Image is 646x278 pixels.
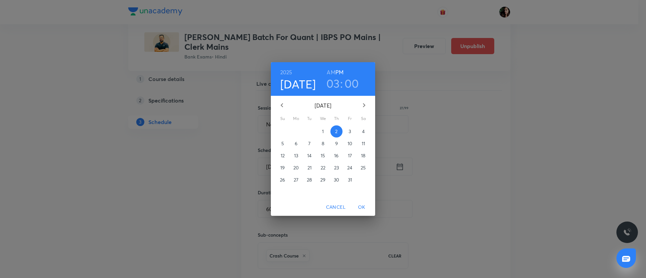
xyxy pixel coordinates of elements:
button: 3 [344,125,356,137]
p: [DATE] [290,102,356,110]
p: 2 [335,128,337,135]
p: 11 [362,140,365,147]
button: 26 [277,174,289,186]
p: 20 [293,164,299,171]
button: 29 [317,174,329,186]
button: OK [351,201,372,213]
button: 5 [277,137,289,150]
p: 23 [334,164,339,171]
button: PM [335,68,344,77]
button: 22 [317,162,329,174]
p: 13 [294,152,298,159]
button: 8 [317,137,329,150]
span: Su [277,115,289,122]
span: We [317,115,329,122]
button: 03 [326,76,340,90]
p: 12 [281,152,285,159]
p: 22 [321,164,325,171]
span: Tu [303,115,316,122]
p: 6 [295,140,297,147]
button: 12 [277,150,289,162]
button: AM [327,68,335,77]
button: 24 [344,162,356,174]
button: 2 [330,125,343,137]
p: 1 [322,128,324,135]
button: 31 [344,174,356,186]
button: 17 [344,150,356,162]
p: 3 [349,128,351,135]
button: 27 [290,174,302,186]
button: 6 [290,137,302,150]
p: 17 [348,152,352,159]
p: 30 [334,176,339,183]
span: Fr [344,115,356,122]
button: 20 [290,162,302,174]
button: 30 [330,174,343,186]
button: 19 [277,162,289,174]
button: 15 [317,150,329,162]
p: 24 [347,164,352,171]
h3: : [340,76,343,90]
button: 10 [344,137,356,150]
span: OK [354,203,370,211]
button: 21 [303,162,316,174]
p: 26 [280,176,285,183]
p: 25 [361,164,366,171]
p: 18 [361,152,365,159]
button: 18 [357,150,369,162]
span: Sa [357,115,369,122]
p: 27 [294,176,298,183]
p: 7 [308,140,311,147]
button: 2025 [280,68,292,77]
p: 29 [320,176,325,183]
button: Cancel [323,201,348,213]
button: 16 [330,150,343,162]
p: 14 [307,152,312,159]
button: 25 [357,162,369,174]
p: 31 [348,176,352,183]
button: 28 [303,174,316,186]
p: 19 [280,164,285,171]
span: Cancel [326,203,346,211]
span: Mo [290,115,302,122]
button: 11 [357,137,369,150]
span: Th [330,115,343,122]
p: 21 [308,164,312,171]
p: 10 [348,140,352,147]
button: 13 [290,150,302,162]
button: 9 [330,137,343,150]
button: [DATE] [280,77,316,91]
p: 5 [281,140,284,147]
p: 4 [362,128,365,135]
button: 23 [330,162,343,174]
p: 28 [307,176,312,183]
button: 7 [303,137,316,150]
button: 14 [303,150,316,162]
p: 9 [335,140,338,147]
button: 1 [317,125,329,137]
button: 00 [345,76,359,90]
p: 8 [322,140,324,147]
button: 4 [357,125,369,137]
p: 16 [334,152,338,159]
p: 15 [321,152,325,159]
